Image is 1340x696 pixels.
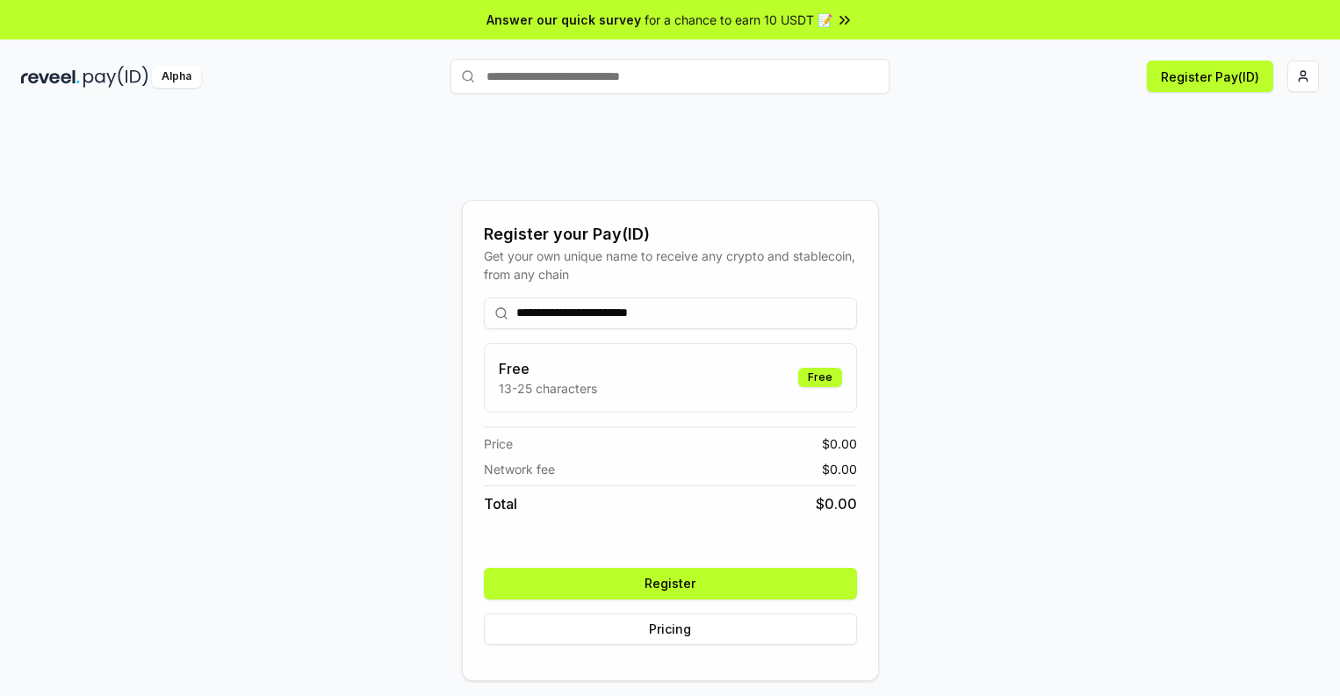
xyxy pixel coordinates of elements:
[822,434,857,453] span: $ 0.00
[486,11,641,29] span: Answer our quick survey
[484,460,555,478] span: Network fee
[484,493,517,514] span: Total
[798,368,842,387] div: Free
[484,568,857,599] button: Register
[484,434,513,453] span: Price
[499,358,597,379] h3: Free
[822,460,857,478] span: $ 0.00
[499,379,597,398] p: 13-25 characters
[484,613,857,645] button: Pricing
[1147,61,1273,92] button: Register Pay(ID)
[21,66,80,88] img: reveel_dark
[83,66,148,88] img: pay_id
[152,66,201,88] div: Alpha
[645,11,832,29] span: for a chance to earn 10 USDT 📝
[484,222,857,247] div: Register your Pay(ID)
[484,247,857,283] div: Get your own unique name to receive any crypto and stablecoin, from any chain
[816,493,857,514] span: $ 0.00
